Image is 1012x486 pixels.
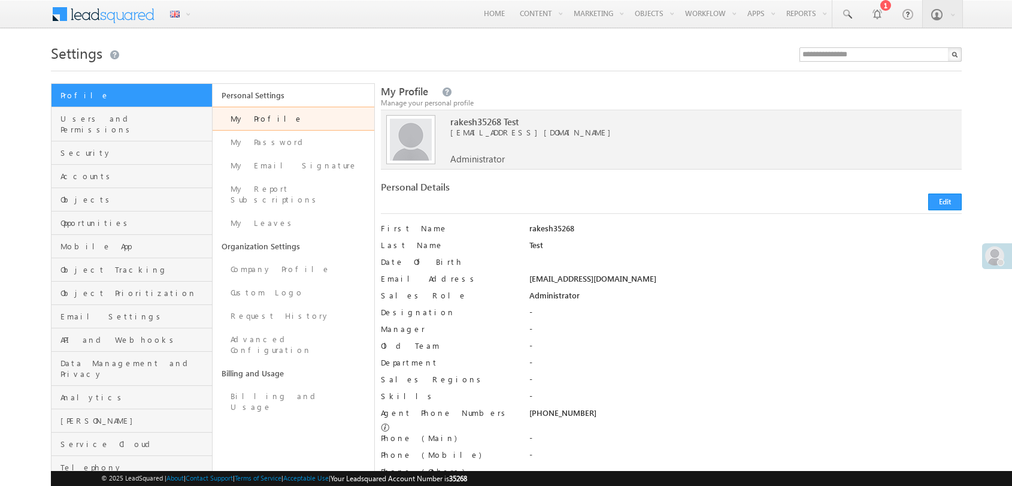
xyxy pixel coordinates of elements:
[60,264,210,275] span: Object Tracking
[213,154,374,177] a: My Email Signature
[60,415,210,426] span: [PERSON_NAME]
[51,84,213,107] a: Profile
[450,116,915,127] span: rakesh35268 Test
[381,273,515,284] label: Email Address
[213,362,374,385] a: Billing and Usage
[381,256,515,267] label: Date Of Birth
[213,385,374,419] a: Billing and Usage
[529,240,961,256] div: Test
[449,474,467,483] span: 35268
[928,194,962,210] button: Edit
[529,433,961,449] div: -
[529,307,961,324] div: -
[529,324,961,340] div: -
[51,305,213,328] a: Email Settings
[235,474,281,482] a: Terms of Service
[529,223,961,240] div: rakesh35268
[51,409,213,433] a: [PERSON_NAME]
[60,194,210,205] span: Objects
[381,307,515,318] label: Designation
[529,407,961,424] div: [PHONE_NUMBER]
[60,171,210,182] span: Accounts
[60,147,210,158] span: Security
[450,153,505,164] span: Administrator
[60,90,210,101] span: Profile
[213,235,374,258] a: Organization Settings
[60,358,210,379] span: Data Management and Privacy
[51,282,213,305] a: Object Prioritization
[529,340,961,357] div: -
[60,311,210,322] span: Email Settings
[51,212,213,235] a: Opportunities
[529,449,961,466] div: -
[381,290,515,301] label: Sales Role
[60,439,210,449] span: Service Cloud
[529,374,961,391] div: -
[381,324,515,334] label: Manager
[529,466,961,483] div: -
[51,188,213,212] a: Objects
[60,241,210,252] span: Mobile App
[331,474,467,483] span: Your Leadsquared Account Number is
[213,177,374,212] a: My Report Subscriptions
[213,212,374,235] a: My Leaves
[213,131,374,154] a: My Password
[213,304,374,328] a: Request History
[381,374,515,385] label: Sales Regions
[51,328,213,352] a: API and Webhooks
[51,165,213,188] a: Accounts
[213,258,374,281] a: Company Profile
[213,328,374,362] a: Advanced Configuration
[381,240,515,250] label: Last Name
[381,98,962,108] div: Manage your personal profile
[381,182,663,198] div: Personal Details
[381,223,515,234] label: First Name
[51,352,213,386] a: Data Management and Privacy
[60,334,210,345] span: API and Webhooks
[529,357,961,374] div: -
[51,43,102,62] span: Settings
[529,273,961,290] div: [EMAIL_ADDRESS][DOMAIN_NAME]
[51,386,213,409] a: Analytics
[283,474,329,482] a: Acceptable Use
[213,281,374,304] a: Custom Logo
[60,113,210,135] span: Users and Permissions
[213,107,374,131] a: My Profile
[60,392,210,403] span: Analytics
[381,340,515,351] label: Old Team
[51,456,213,479] a: Telephony
[381,466,515,477] label: Phone (Others)
[213,84,374,107] a: Personal Settings
[381,391,515,402] label: Skills
[51,107,213,141] a: Users and Permissions
[51,258,213,282] a: Object Tracking
[166,474,184,482] a: About
[381,407,510,418] label: Agent Phone Numbers
[381,433,515,443] label: Phone (Main)
[450,127,915,138] span: [EMAIL_ADDRESS][DOMAIN_NAME]
[381,357,515,368] label: Department
[60,462,210,473] span: Telephony
[186,474,233,482] a: Contact Support
[381,84,428,98] span: My Profile
[381,449,481,460] label: Phone (Mobile)
[101,473,467,484] span: © 2025 LeadSquared | | | | |
[51,433,213,456] a: Service Cloud
[60,218,210,228] span: Opportunities
[60,288,210,298] span: Object Prioritization
[51,235,213,258] a: Mobile App
[529,391,961,407] div: -
[529,290,961,307] div: Administrator
[51,141,213,165] a: Security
